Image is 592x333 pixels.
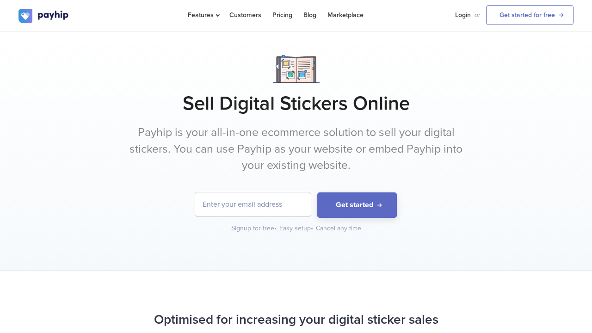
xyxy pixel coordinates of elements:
h2: Optimised for increasing your digital sticker sales [18,308,573,332]
div: Easy setup [279,224,314,233]
span: • [311,224,313,232]
span: Features [188,11,218,19]
span: • [274,224,277,232]
input: Enter your email address [195,192,311,216]
h1: Sell Digital Stickers Online [18,92,573,115]
img: logo.svg [18,9,69,23]
button: Get started [317,192,397,218]
p: Payhip is your all-in-one ecommerce solution to sell your digital stickers. You can use Payhip as... [123,124,469,174]
a: Get started for free [486,5,573,25]
div: Signup for free [231,224,277,233]
img: Notebook.png [273,55,320,83]
div: Cancel any time [316,224,361,233]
